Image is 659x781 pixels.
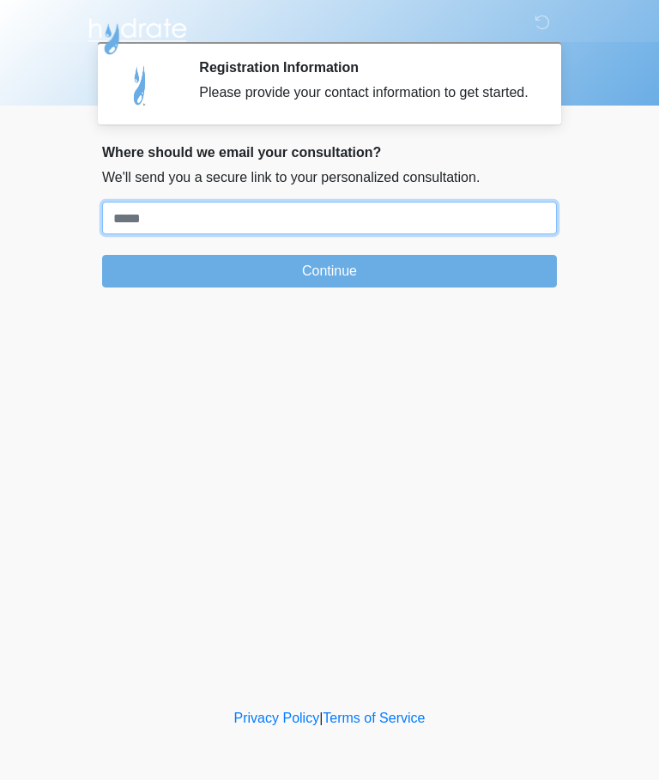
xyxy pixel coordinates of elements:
[115,60,166,112] img: Agent Avatar
[199,83,531,104] div: Please provide your contact information to get started.
[323,711,425,726] a: Terms of Service
[102,168,557,189] p: We'll send you a secure link to your personalized consultation.
[319,711,323,726] a: |
[102,145,557,161] h2: Where should we email your consultation?
[85,13,190,57] img: Hydrate IV Bar - Arcadia Logo
[102,256,557,288] button: Continue
[234,711,320,726] a: Privacy Policy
